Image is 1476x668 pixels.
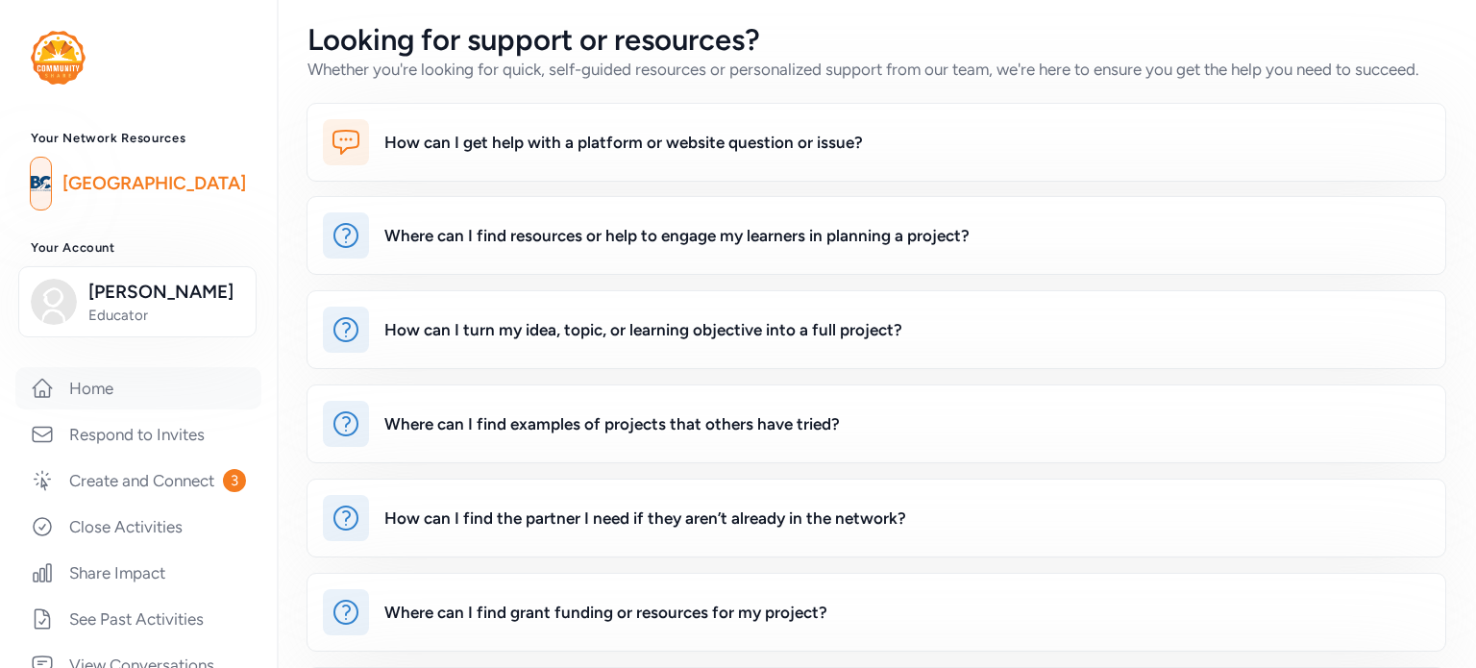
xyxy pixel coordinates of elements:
img: logo [31,162,51,205]
div: Where can I find resources or help to engage my learners in planning a project? [384,224,970,247]
div: How can I turn my idea, topic, or learning objective into a full project? [384,318,902,341]
a: Share Impact [15,552,261,594]
div: How can I get help with a platform or website question or issue? [384,131,863,154]
h3: Your Account [31,240,246,256]
span: [PERSON_NAME] [88,279,244,306]
div: How can I find the partner I need if they aren’t already in the network? [384,507,906,530]
div: Where can I find examples of projects that others have tried? [384,412,840,435]
span: Educator [88,306,244,325]
h2: Looking for support or resources? [307,23,1419,58]
div: Whether you're looking for quick, self-guided resources or personalized support from our team, we... [307,58,1419,81]
a: Close Activities [15,506,261,548]
a: See Past Activities [15,598,261,640]
span: 3 [223,469,246,492]
h3: Your Network Resources [31,131,246,146]
a: [GEOGRAPHIC_DATA] [62,170,246,197]
button: [PERSON_NAME]Educator [18,266,257,337]
a: Home [15,367,261,409]
a: Create and Connect3 [15,459,261,502]
img: logo [31,31,86,85]
a: Respond to Invites [15,413,261,456]
div: Where can I find grant funding or resources for my project? [384,601,827,624]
